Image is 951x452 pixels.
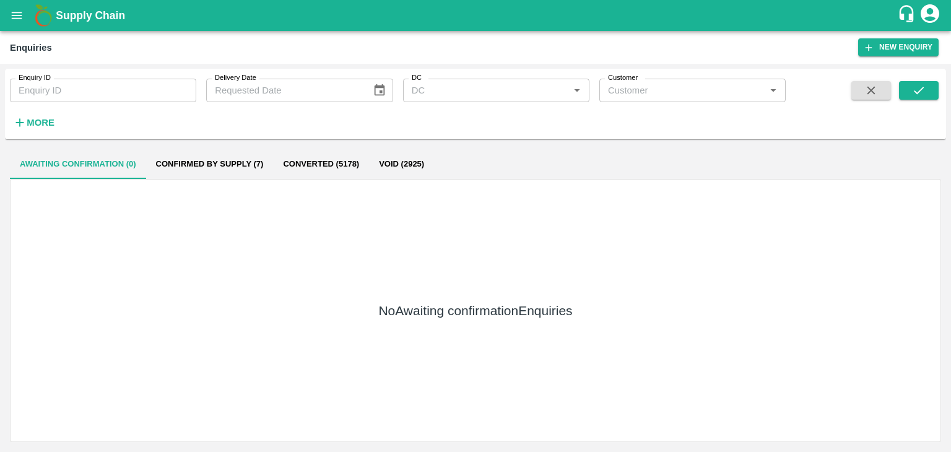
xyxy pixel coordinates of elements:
[10,79,196,102] input: Enquiry ID
[569,82,585,98] button: Open
[897,4,919,27] div: customer-support
[603,82,762,98] input: Customer
[56,7,897,24] a: Supply Chain
[858,38,939,56] button: New Enquiry
[273,149,369,179] button: Converted (5178)
[407,82,565,98] input: DC
[10,149,146,179] button: Awaiting confirmation (0)
[368,79,391,102] button: Choose date
[215,73,256,83] label: Delivery Date
[2,1,31,30] button: open drawer
[608,73,638,83] label: Customer
[919,2,941,28] div: account of current user
[27,118,54,128] strong: More
[10,40,52,56] div: Enquiries
[765,82,781,98] button: Open
[56,9,125,22] b: Supply Chain
[206,79,363,102] input: Requested Date
[378,302,572,319] h5: No Awaiting confirmation Enquiries
[412,73,422,83] label: DC
[31,3,56,28] img: logo
[19,73,51,83] label: Enquiry ID
[146,149,274,179] button: Confirmed by supply (7)
[369,149,434,179] button: Void (2925)
[10,112,58,133] button: More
